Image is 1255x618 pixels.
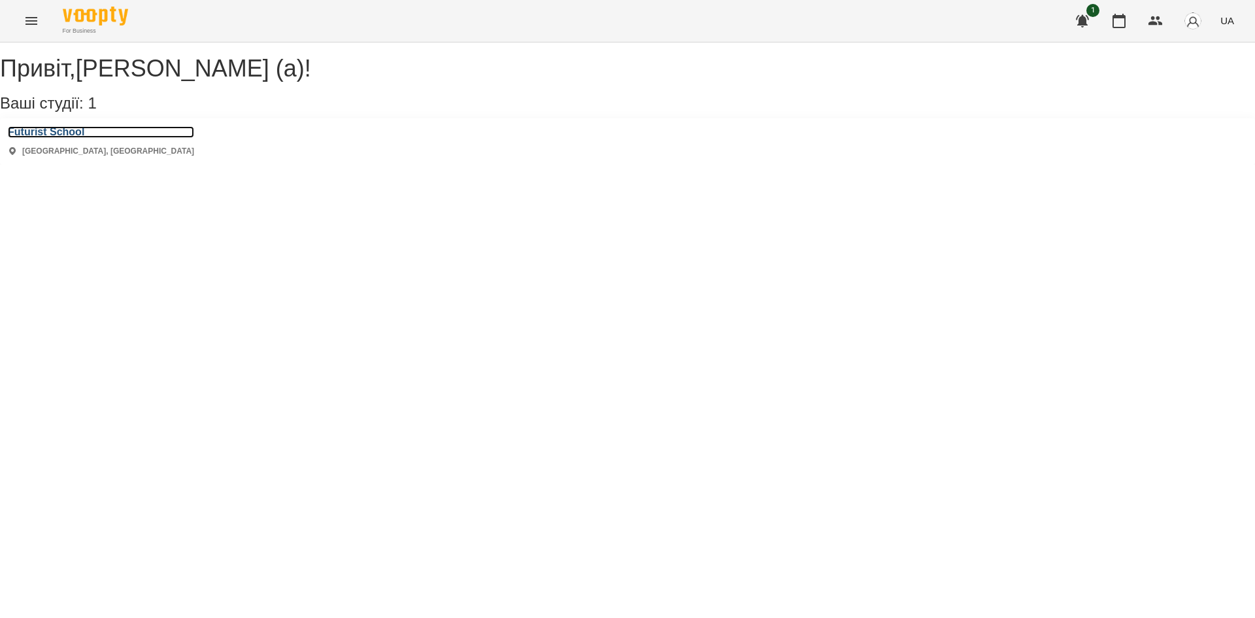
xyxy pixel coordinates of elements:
a: Futurist School [8,126,194,138]
span: 1 [88,94,96,112]
p: [GEOGRAPHIC_DATA], [GEOGRAPHIC_DATA] [22,146,194,157]
img: Voopty Logo [63,7,128,26]
button: Menu [16,5,47,37]
img: avatar_s.png [1184,12,1202,30]
span: UA [1220,14,1234,27]
span: For Business [63,27,128,35]
button: UA [1215,9,1239,33]
span: 1 [1086,4,1099,17]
